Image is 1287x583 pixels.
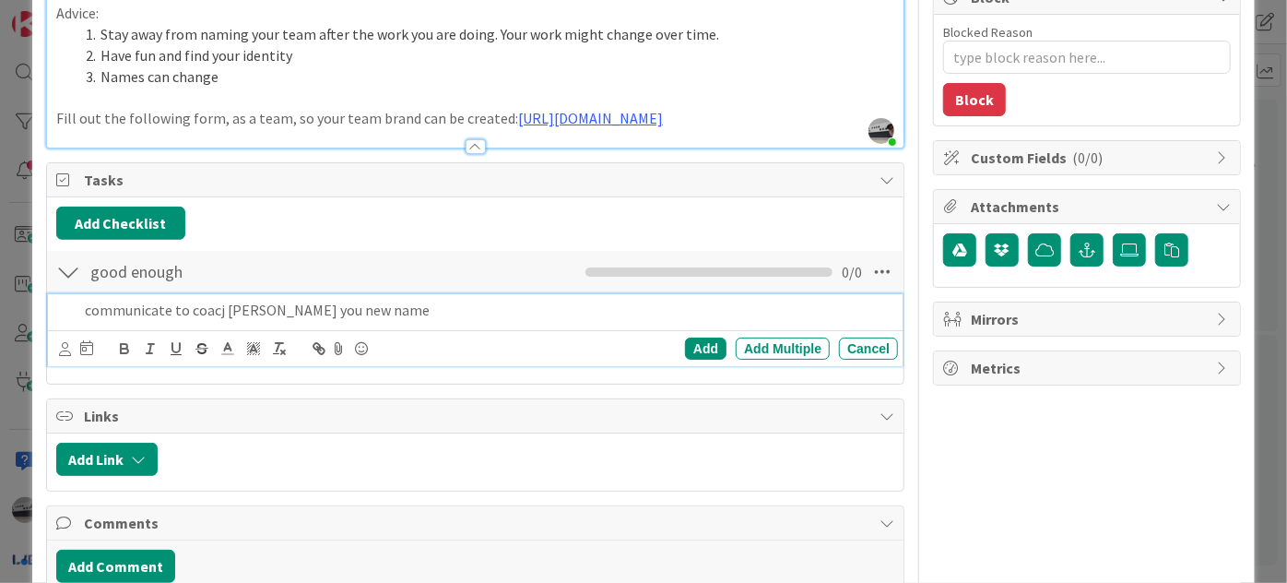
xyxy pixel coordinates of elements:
[518,109,663,127] a: [URL][DOMAIN_NAME]
[842,261,862,283] span: 0 / 0
[971,308,1207,330] span: Mirrors
[971,196,1207,218] span: Attachments
[971,357,1207,379] span: Metrics
[84,512,870,534] span: Comments
[56,207,185,240] button: Add Checklist
[56,3,894,24] p: Advice:
[78,66,894,88] li: Names can change
[56,108,894,129] p: Fill out the following form, as a team, so your team brand can be created:
[839,338,898,360] div: Cancel
[1072,149,1103,167] span: ( 0/0 )
[84,256,442,289] input: Add Checklist...
[78,45,894,66] li: Have fun and find your identity
[943,83,1006,116] button: Block
[868,118,894,144] img: jIClQ55mJEe4la83176FWmfCkxn1SgSj.jpg
[56,550,175,583] button: Add Comment
[84,405,870,427] span: Links
[78,24,894,45] li: Stay away from naming your team after the work you are doing. Your work might change over time.
[943,24,1033,41] label: Blocked Reason
[85,300,891,321] p: communicate to coacj [PERSON_NAME] you new name
[84,169,870,191] span: Tasks
[971,147,1207,169] span: Custom Fields
[685,338,726,360] div: Add
[736,338,830,360] div: Add Multiple
[56,443,158,476] button: Add Link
